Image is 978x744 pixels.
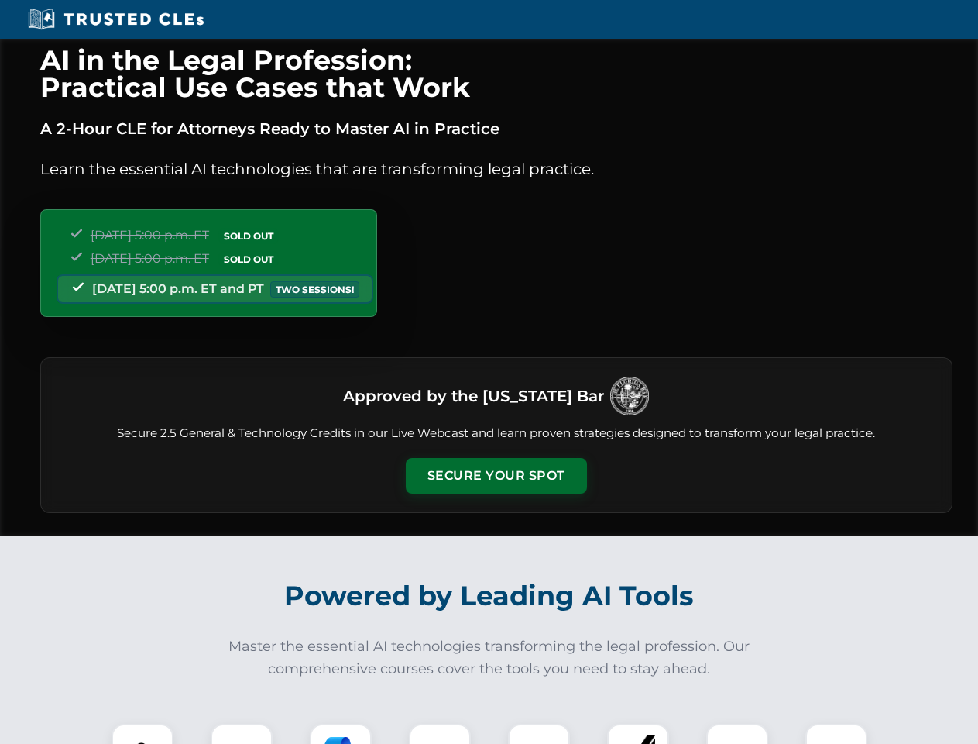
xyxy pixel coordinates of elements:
span: [DATE] 5:00 p.m. ET [91,228,209,243]
img: Trusted CLEs [23,8,208,31]
p: Learn the essential AI technologies that are transforming legal practice. [40,157,952,181]
span: SOLD OUT [218,228,279,244]
span: SOLD OUT [218,251,279,267]
p: Master the essential AI technologies transforming the legal profession. Our comprehensive courses... [218,635,760,680]
p: A 2-Hour CLE for Attorneys Ready to Master AI in Practice [40,116,952,141]
p: Secure 2.5 General & Technology Credits in our Live Webcast and learn proven strategies designed ... [60,425,933,443]
h3: Approved by the [US_STATE] Bar [343,382,604,410]
img: Logo [610,377,649,415]
span: [DATE] 5:00 p.m. ET [91,251,209,266]
h2: Powered by Leading AI Tools [60,569,918,623]
button: Secure Your Spot [406,458,587,494]
h1: AI in the Legal Profession: Practical Use Cases that Work [40,46,952,101]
